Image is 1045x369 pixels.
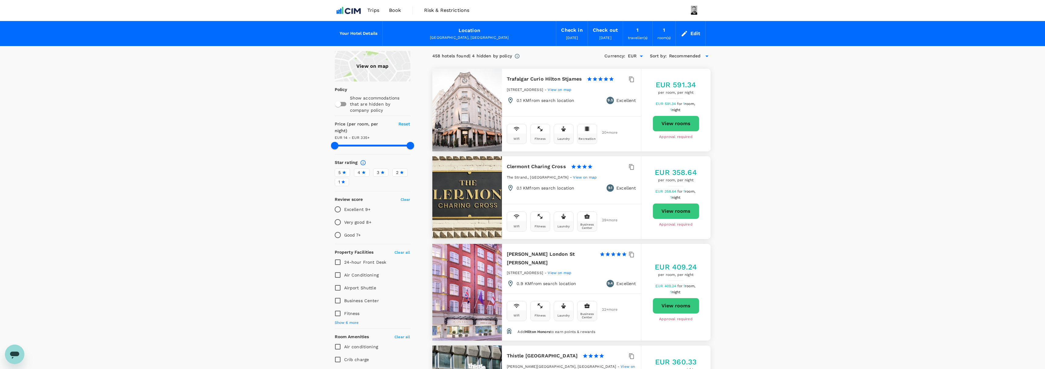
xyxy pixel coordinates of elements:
a: View rooms [653,298,699,314]
div: Wifi [513,314,520,317]
span: night [672,195,681,200]
span: EUR 14 - EUR 335+ [335,136,370,140]
span: 1 [683,189,696,194]
h6: Trafalgar Curio Hilton Stjames [507,75,582,83]
img: Mark Ryan [689,4,701,16]
span: EUR 358.64 [655,189,677,194]
svg: Star ratings are awarded to properties to represent the quality of services, facilities, and amen... [360,160,366,166]
span: [DATE] [566,36,578,40]
h6: Star rating [335,159,358,166]
p: Good 7+ [344,232,361,238]
span: night [672,290,681,294]
span: View on map [548,88,571,92]
span: Crib charge [344,357,369,362]
p: Show accommodations that are hidden by company policy [350,95,410,113]
span: 22 + more [602,308,611,312]
span: for [677,189,683,194]
div: Location [459,26,480,35]
div: Fitness [535,225,546,228]
div: Wifi [513,225,520,228]
h5: EUR 591.34 [656,80,696,90]
p: 0.1 KM from search location [517,185,575,191]
span: Clear all [395,250,410,255]
div: Business Center [579,312,596,319]
span: 24-hour Front Desk [344,260,387,265]
span: 1 [670,195,682,200]
a: View on map [548,87,571,92]
span: 4 [358,169,360,176]
span: night [672,108,681,112]
p: Excellent [616,185,636,191]
h6: Property Facilities [335,249,374,256]
span: - [570,175,573,179]
p: 0.1 KM from search location [517,97,575,103]
span: View on map [548,271,571,275]
span: per room, per night [656,90,696,96]
div: Fitness [535,314,546,317]
div: Check in [561,26,582,34]
span: 20 + more [602,131,611,135]
span: Reset [398,121,410,126]
span: - [545,88,548,92]
span: 9.5 [607,97,613,103]
span: [STREET_ADDRESS] [507,271,543,275]
button: Open [637,52,646,60]
span: 9.4 [607,280,613,287]
span: Fitness [344,311,360,316]
span: Clear [401,197,410,202]
span: - [545,271,548,275]
h6: Currency : [604,53,625,60]
div: Wifi [513,137,520,140]
span: [DATE] [599,36,611,40]
a: View rooms [653,203,699,219]
span: The Strand., [GEOGRAPHIC_DATA] [507,175,569,179]
div: Fitness [535,137,546,140]
span: per room, per night [655,177,697,183]
span: room(s) [658,36,671,40]
h6: Thistle [GEOGRAPHIC_DATA] [507,352,578,360]
span: room, [685,189,695,194]
button: View rooms [653,116,699,132]
p: Excellent 9+ [344,206,371,212]
span: per room, per night [655,272,697,278]
span: Airport Shuttle [344,285,376,290]
a: View on map [573,175,597,179]
p: Excellent [616,280,636,287]
div: Business Center [579,223,596,230]
p: Policy [335,86,339,92]
iframe: Button to launch messaging window [5,345,24,364]
h6: Review score [335,196,363,203]
p: Excellent [616,97,636,103]
span: Show 6 more [335,320,359,326]
span: traveller(s) [628,36,647,40]
div: 458 hotels found | 4 hidden by policy [432,53,512,60]
h6: Clermont Charing Cross [507,162,566,171]
span: Hilton Honors [525,330,550,334]
span: Air conditioning [344,344,378,349]
span: 29 + more [602,218,611,222]
h6: [PERSON_NAME] London St [PERSON_NAME] [507,250,595,267]
span: - [618,364,621,369]
span: 9.1 [608,185,612,191]
span: Clear all [395,335,410,339]
a: View on map [335,51,410,81]
h5: EUR 358.64 [655,168,697,177]
span: 1 [670,108,682,112]
span: 5 [338,169,341,176]
span: EUR 591.34 [656,102,677,106]
span: Risk & Restrictions [424,7,470,14]
span: for [677,102,683,106]
span: Business Center [344,298,379,303]
div: Laundry [557,314,570,317]
span: 1 [683,102,696,106]
p: Very good 8+ [344,219,372,225]
h6: Sort by : [650,53,667,60]
div: Check out [593,26,618,34]
h6: Price (per room, per night) [335,121,391,134]
span: 1 [683,284,696,288]
span: Approval required [659,316,693,322]
div: 1 [663,26,665,34]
